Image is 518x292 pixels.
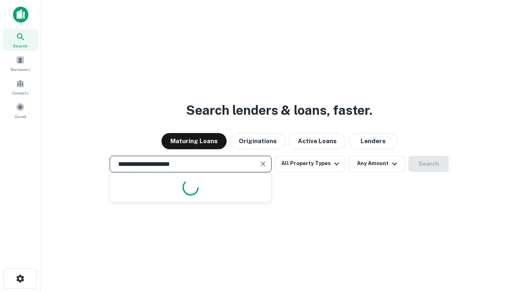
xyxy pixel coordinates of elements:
[2,52,38,74] a: Borrowers
[13,6,28,23] img: capitalize-icon.png
[13,43,28,49] span: Search
[161,133,227,149] button: Maturing Loans
[348,156,405,172] button: Any Amount
[257,158,269,170] button: Clear
[2,99,38,121] a: Saved
[289,133,346,149] button: Active Loans
[478,227,518,266] iframe: Chat Widget
[12,90,28,96] span: Contacts
[11,66,30,73] span: Borrowers
[275,156,345,172] button: All Property Types
[349,133,397,149] button: Lenders
[230,133,286,149] button: Originations
[2,76,38,98] a: Contacts
[2,29,38,51] a: Search
[15,113,26,120] span: Saved
[186,101,372,120] h3: Search lenders & loans, faster.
